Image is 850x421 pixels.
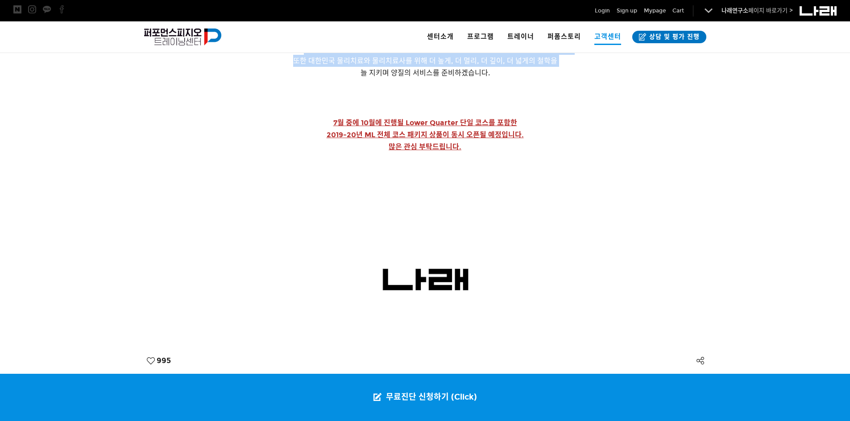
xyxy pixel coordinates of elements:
[721,7,793,14] a: 나래연구소페이지 바로가기 >
[420,21,460,53] a: 센터소개
[361,69,490,77] span: 늘 지키며 양질의 서비스를 준비하겠습니다.
[389,143,461,151] span: 많은 관심 부탁드립니다.
[588,21,628,53] a: 고객센터
[632,31,706,43] a: 상담 및 평가 진행
[595,6,610,15] a: Login
[541,21,588,53] a: 퍼폼스토리
[547,33,581,41] span: 퍼폼스토리
[647,33,700,41] span: 상담 및 평가 진행
[501,21,541,53] a: 트레이너
[467,33,494,41] span: 프로그램
[333,119,517,127] span: 7월 중에 10월에 진행될 Lower Quarter 단일 코스를 포함한
[721,7,748,14] strong: 나래연구소
[146,351,171,371] a: 995
[345,174,506,334] img: dd4ba29d655c6.gif
[594,29,621,45] span: 고객센터
[460,21,501,53] a: 프로그램
[672,6,684,15] a: Cart
[427,33,454,41] span: 센터소개
[617,6,637,15] a: Sign up
[327,131,524,139] span: 2019-20년 ML 전체 코스 패키지 상품이 동시 오픈될 예정입니다.
[507,33,534,41] span: 트레이너
[157,356,171,365] em: 995
[365,374,486,421] a: 무료진단 신청하기 (Click)
[644,6,666,15] a: Mypage
[293,57,557,65] span: 또한 대한민국 물리치료와 물리치료사를 위해 더 높게, 더 멀리, 더 깊이, 더 넓게의 철학을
